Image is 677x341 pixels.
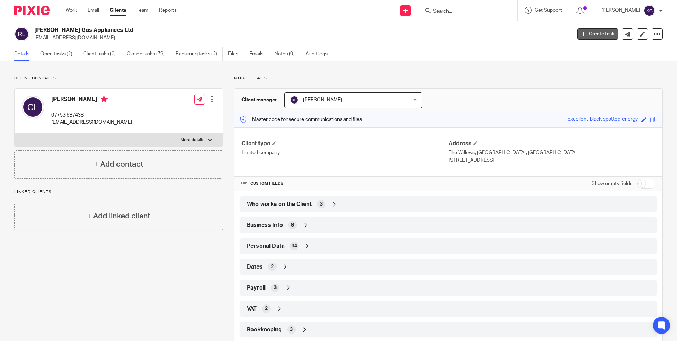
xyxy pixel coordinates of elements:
h4: Client type [241,140,448,147]
h4: [PERSON_NAME] [51,96,132,105]
span: Bookkeeping [247,326,282,334]
h2: [PERSON_NAME] Gas Appliances Ltd [34,27,460,34]
span: Get Support [535,8,562,13]
i: Primary [101,96,108,103]
span: Business Info [247,222,283,229]
span: Who works on the Client [247,201,312,208]
span: 8 [291,222,294,229]
a: Notes (0) [274,47,300,61]
div: excellent-black-spotted-energy [568,116,638,124]
a: Clients [110,7,126,14]
span: Dates [247,263,263,271]
p: 07753 637438 [51,112,132,119]
p: More details [234,76,663,81]
p: The Willows, [GEOGRAPHIC_DATA], [GEOGRAPHIC_DATA] [449,149,655,156]
a: Email [87,7,99,14]
a: Client tasks (0) [83,47,121,61]
a: Reports [159,7,177,14]
p: [EMAIL_ADDRESS][DOMAIN_NAME] [51,119,132,126]
img: Pixie [14,6,50,15]
a: Work [66,7,77,14]
a: Audit logs [306,47,333,61]
label: Show empty fields [592,180,632,187]
img: svg%3E [290,96,298,104]
span: Personal Data [247,242,285,250]
p: Master code for secure communications and files [240,116,362,123]
a: Closed tasks (79) [127,47,170,61]
img: svg%3E [22,96,44,118]
span: Payroll [247,284,266,292]
input: Search [432,9,496,15]
span: 2 [265,305,268,312]
img: svg%3E [644,5,655,16]
span: 14 [291,242,297,250]
h4: + Add contact [94,159,143,170]
p: Client contacts [14,76,223,81]
span: 3 [290,326,293,333]
p: [STREET_ADDRESS] [449,157,655,164]
p: [EMAIL_ADDRESS][DOMAIN_NAME] [34,34,567,41]
span: 3 [274,284,277,291]
a: Create task [577,28,618,40]
span: 2 [271,263,274,270]
h4: CUSTOM FIELDS [241,181,448,186]
a: Details [14,47,35,61]
p: [PERSON_NAME] [601,7,640,14]
span: 3 [320,201,323,208]
a: Recurring tasks (2) [176,47,223,61]
a: Open tasks (2) [40,47,78,61]
h3: Client manager [241,96,277,104]
span: VAT [247,305,257,313]
h4: Address [449,140,655,147]
h4: + Add linked client [87,211,150,222]
p: More details [181,137,204,143]
p: Linked clients [14,189,223,195]
p: Limited company [241,149,448,156]
img: svg%3E [14,27,29,41]
a: Team [137,7,148,14]
a: Files [228,47,244,61]
a: Emails [249,47,269,61]
span: [PERSON_NAME] [303,97,342,102]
